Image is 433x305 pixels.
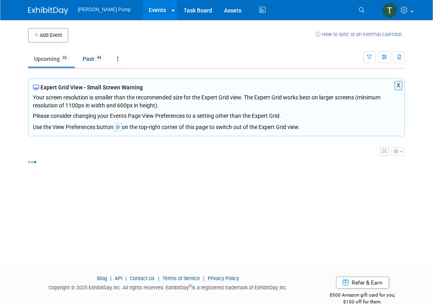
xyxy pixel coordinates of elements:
[115,275,122,281] a: API
[201,275,206,281] span: |
[78,7,131,12] span: [PERSON_NAME] Pump
[33,120,400,131] div: Use the View Preferences button on the top-right corner of this page to switch out of the Expert ...
[33,83,400,91] div: Expert Grid View - Small Screen Warning
[162,275,200,281] a: Terms of Service
[189,284,192,288] sup: ®
[77,51,109,67] a: Past44
[156,275,161,281] span: |
[33,91,400,120] div: Your screen resolution is smaller than the recommended size for the Expert Grid view. The Expert ...
[28,282,308,291] div: Copyright © 2025 ExhibitDay, Inc. All rights reserved. ExhibitDay is a registered trademark of Ex...
[336,277,389,289] a: Refer & Earn
[28,28,68,42] button: Add Event
[97,275,107,281] a: Blog
[382,3,397,18] img: Teri Beth Perkins
[208,275,239,281] a: Privacy Policy
[316,31,405,37] a: How to sync to an external calendar...
[28,51,75,67] a: Upcoming23
[28,7,68,15] img: ExhibitDay
[395,81,403,90] button: X
[95,55,103,61] span: 44
[33,109,400,120] div: Please consider changing your Events Page View Preferences to a setting other than the Expert Grid.
[28,161,36,163] img: loading...
[60,55,69,61] span: 23
[320,287,405,305] div: $500 Amazon gift card for you,
[123,275,129,281] span: |
[130,275,155,281] a: Contact Us
[108,275,113,281] span: |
